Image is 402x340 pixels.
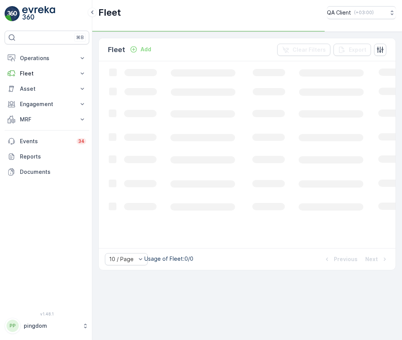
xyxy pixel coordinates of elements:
[76,34,84,41] p: ⌘B
[5,112,89,127] button: MRF
[20,168,86,176] p: Documents
[127,45,154,54] button: Add
[5,96,89,112] button: Engagement
[5,134,89,149] a: Events34
[5,318,89,334] button: PPpingdom
[364,255,389,264] button: Next
[327,6,396,19] button: QA Client(+03:00)
[98,7,121,19] p: Fleet
[108,44,125,55] p: Fleet
[5,164,89,180] a: Documents
[141,46,151,53] p: Add
[5,81,89,96] button: Asset
[7,320,19,332] div: PP
[5,6,20,21] img: logo
[20,137,72,145] p: Events
[144,255,193,263] p: Usage of Fleet : 0/0
[5,149,89,164] a: Reports
[5,66,89,81] button: Fleet
[277,44,330,56] button: Clear Filters
[5,51,89,66] button: Operations
[20,116,74,123] p: MRF
[5,312,89,316] span: v 1.48.1
[20,153,86,160] p: Reports
[365,255,378,263] p: Next
[333,44,371,56] button: Export
[20,54,74,62] p: Operations
[22,6,55,21] img: logo_light-DOdMpM7g.png
[322,255,358,264] button: Previous
[354,10,374,16] p: ( +03:00 )
[334,255,358,263] p: Previous
[293,46,326,54] p: Clear Filters
[349,46,366,54] p: Export
[20,85,74,93] p: Asset
[78,138,85,144] p: 34
[327,9,351,16] p: QA Client
[24,322,78,330] p: pingdom
[20,70,74,77] p: Fleet
[20,100,74,108] p: Engagement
